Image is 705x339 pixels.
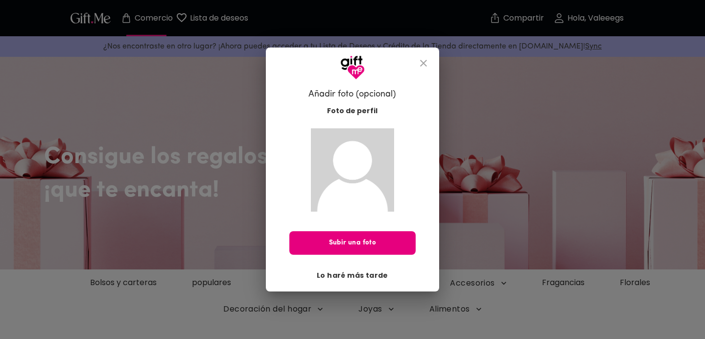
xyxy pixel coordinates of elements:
[317,270,388,280] font: Lo haré más tarde
[329,239,376,246] font: Subir una foto
[412,51,435,75] button: cerca
[289,231,416,255] button: Subir una foto
[308,90,396,99] font: Añadir foto (opcional)
[311,128,394,212] img: Foto de perfil predeterminada de Gift.me
[340,55,365,80] img: Logotipo de GiftMe
[327,106,377,116] font: Foto de perfil
[313,267,392,284] button: Lo haré más tarde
